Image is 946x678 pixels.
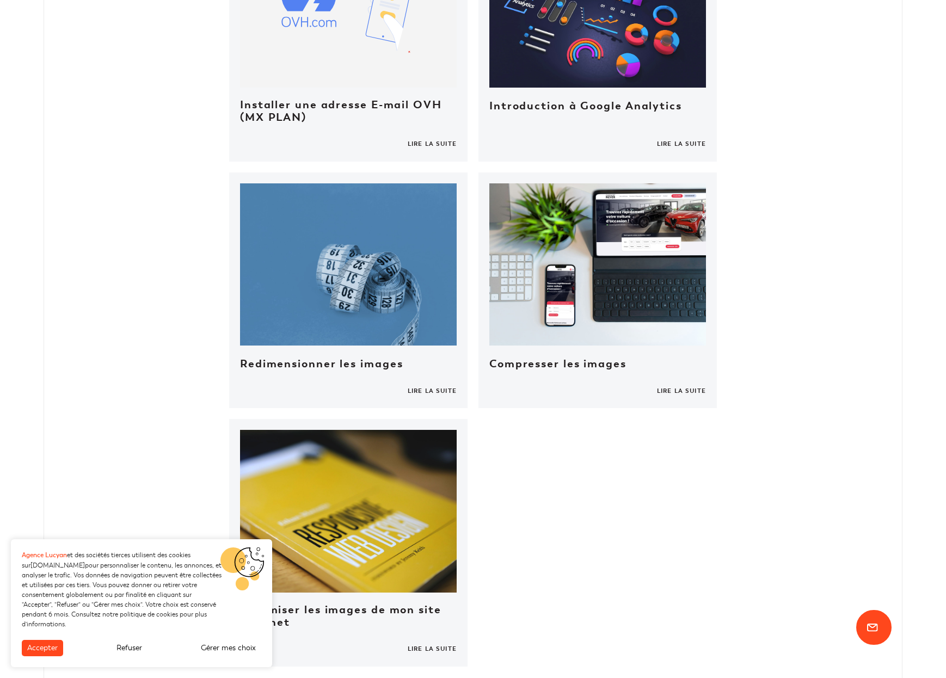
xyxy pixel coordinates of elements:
[30,562,85,569] a: [DOMAIN_NAME]
[22,640,63,656] button: Accepter
[11,539,272,667] aside: Bannière de cookies GDPR
[111,640,148,656] button: Refuser
[195,640,261,656] button: Gérer mes choix
[22,550,223,629] p: et des sociétés tierces utilisent des cookies sur pour personnaliser le contenu, les annonces, et...
[22,551,67,559] strong: Agence Lucyan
